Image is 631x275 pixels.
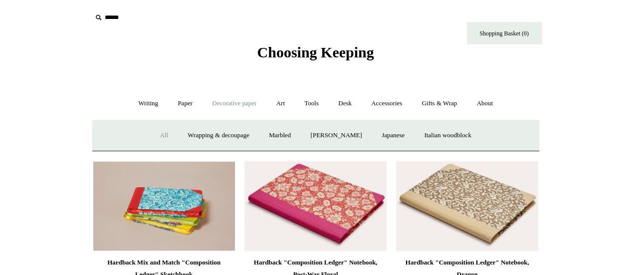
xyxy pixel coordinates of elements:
a: Tools [295,90,328,117]
a: Hardback "Composition Ledger" Notebook, Post-War Floral Hardback "Composition Ledger" Notebook, P... [244,161,386,251]
a: Paper [169,90,202,117]
a: Gifts & Wrap [413,90,466,117]
a: Writing [129,90,167,117]
a: Japanese [373,122,414,149]
a: Wrapping & decoupage [179,122,258,149]
a: Choosing Keeping [257,52,374,59]
a: Decorative paper [203,90,265,117]
img: Hardback Mix and Match "Composition Ledger" Sketchbook [93,161,235,251]
a: Marbled [260,122,300,149]
a: Shopping Basket (0) [467,22,542,44]
a: Accessories [362,90,411,117]
a: Italian woodblock [415,122,480,149]
a: All [151,122,177,149]
img: Hardback "Composition Ledger" Notebook, Dragon [396,161,538,251]
span: Choosing Keeping [257,44,374,60]
img: Hardback "Composition Ledger" Notebook, Post-War Floral [244,161,386,251]
a: Desk [329,90,361,117]
a: Hardback Mix and Match "Composition Ledger" Sketchbook Hardback Mix and Match "Composition Ledger... [93,161,235,251]
a: Art [267,90,294,117]
a: About [467,90,502,117]
a: Hardback "Composition Ledger" Notebook, Dragon Hardback "Composition Ledger" Notebook, Dragon [396,161,538,251]
a: [PERSON_NAME] [301,122,371,149]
